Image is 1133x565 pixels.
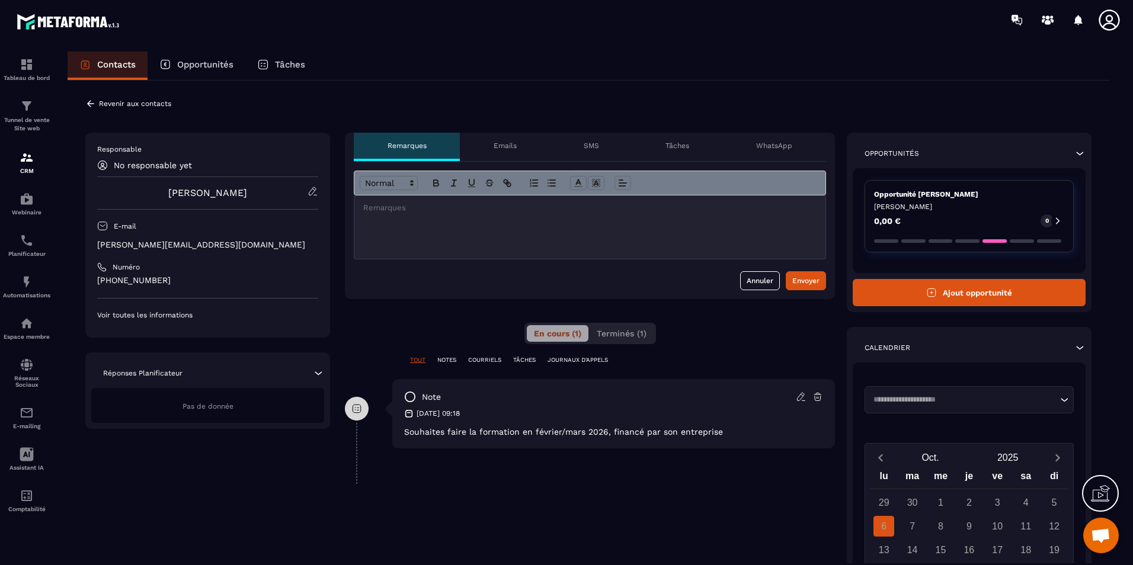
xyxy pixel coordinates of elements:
[3,349,50,397] a: social-networksocial-networkRéseaux Sociaux
[3,307,50,349] a: automationsautomationsEspace membre
[1040,468,1068,489] div: di
[3,75,50,81] p: Tableau de bord
[930,540,951,560] div: 15
[3,292,50,298] p: Automatisations
[930,516,951,537] div: 8
[114,221,136,231] p: E-mail
[20,406,34,420] img: email
[20,233,34,248] img: scheduler
[3,116,50,133] p: Tunnel de vente Site web
[959,492,980,513] div: 2
[68,52,148,80] a: Contacts
[3,464,50,471] p: Assistant IA
[494,141,517,150] p: Emails
[3,506,50,512] p: Comptabilité
[3,224,50,266] a: schedulerschedulerPlanificateur
[183,402,233,410] span: Pas de donnée
[1045,217,1049,225] p: 0
[114,160,192,170] p: No responsable yet
[1046,450,1068,466] button: Next month
[275,59,305,70] p: Tâches
[417,409,460,418] p: [DATE] 09:18
[902,492,923,513] div: 30
[20,192,34,206] img: automations
[388,141,427,150] p: Remarques
[3,333,50,340] p: Espace membre
[874,202,1064,211] p: [PERSON_NAME]
[873,492,894,513] div: 29
[865,386,1074,413] div: Search for option
[20,358,34,372] img: social-network
[869,394,1057,406] input: Search for option
[786,271,826,290] button: Envoyer
[874,217,901,225] p: 0,00 €
[17,11,123,33] img: logo
[3,266,50,307] a: automationsautomationsAutomatisations
[3,183,50,224] a: automationsautomationsWebinaire
[3,397,50,438] a: emailemailE-mailing
[987,492,1008,513] div: 3
[983,468,1012,489] div: ve
[148,52,245,80] a: Opportunités
[437,356,456,364] p: NOTES
[3,251,50,257] p: Planificateur
[584,141,599,150] p: SMS
[873,540,894,560] div: 13
[902,540,923,560] div: 14
[548,356,608,364] p: JOURNAUX D'APPELS
[665,141,689,150] p: Tâches
[410,356,425,364] p: TOUT
[20,57,34,72] img: formation
[20,99,34,113] img: formation
[468,356,501,364] p: COURRIELS
[3,375,50,388] p: Réseaux Sociaux
[892,447,969,468] button: Open months overlay
[959,516,980,537] div: 9
[1016,492,1036,513] div: 4
[792,275,820,287] div: Envoyer
[1016,516,1036,537] div: 11
[930,492,951,513] div: 1
[3,142,50,183] a: formationformationCRM
[3,49,50,90] a: formationformationTableau de bord
[927,468,955,489] div: me
[1016,540,1036,560] div: 18
[177,59,233,70] p: Opportunités
[3,438,50,480] a: Assistant IA
[898,468,927,489] div: ma
[97,310,318,320] p: Voir toutes les informations
[902,516,923,537] div: 7
[103,368,183,378] p: Réponses Planificateur
[740,271,780,290] button: Annuler
[3,209,50,216] p: Webinaire
[3,423,50,429] p: E-mailing
[756,141,792,150] p: WhatsApp
[874,190,1064,199] p: Opportunité [PERSON_NAME]
[97,59,136,70] p: Contacts
[597,329,646,338] span: Terminés (1)
[20,316,34,330] img: automations
[97,239,318,251] p: [PERSON_NAME][EMAIL_ADDRESS][DOMAIN_NAME]
[1044,492,1065,513] div: 5
[422,391,441,403] p: note
[870,468,898,489] div: lu
[3,480,50,521] a: accountantaccountantComptabilité
[969,447,1046,468] button: Open years overlay
[20,275,34,289] img: automations
[1012,468,1040,489] div: sa
[20,150,34,165] img: formation
[168,187,247,198] a: [PERSON_NAME]
[527,325,588,342] button: En cours (1)
[873,516,894,537] div: 6
[1044,540,1065,560] div: 19
[404,427,823,436] p: Souhaites faire la formation en février/mars 2026, financé par son entreprise
[865,343,910,352] p: Calendrier
[987,540,1008,560] div: 17
[3,168,50,174] p: CRM
[955,468,983,489] div: je
[245,52,317,80] a: Tâches
[1044,516,1065,537] div: 12
[870,450,892,466] button: Previous month
[113,262,140,272] p: Numéro
[99,99,171,108] p: Revenir aux contacts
